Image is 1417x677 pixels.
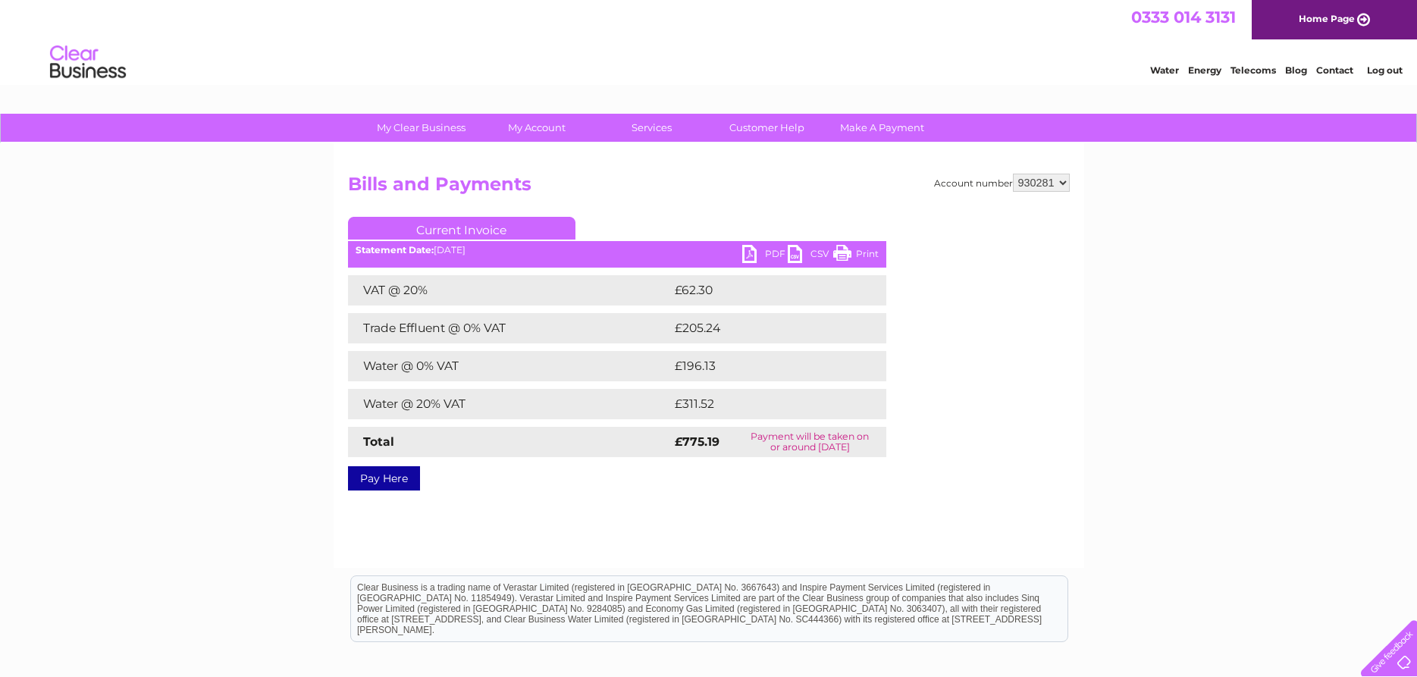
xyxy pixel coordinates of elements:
div: [DATE] [348,245,886,255]
td: £62.30 [671,275,855,306]
td: £196.13 [671,351,857,381]
td: VAT @ 20% [348,275,671,306]
div: Clear Business is a trading name of Verastar Limited (registered in [GEOGRAPHIC_DATA] No. 3667643... [351,8,1067,74]
div: Account number [934,174,1070,192]
a: Blog [1285,64,1307,76]
a: PDF [742,245,788,267]
strong: £775.19 [675,434,719,449]
td: Payment will be taken on or around [DATE] [734,427,886,457]
a: Make A Payment [820,114,945,142]
a: 0333 014 3131 [1131,8,1236,27]
a: My Account [474,114,599,142]
a: Telecoms [1230,64,1276,76]
td: Water @ 20% VAT [348,389,671,419]
img: logo.png [49,39,127,86]
h2: Bills and Payments [348,174,1070,202]
td: £205.24 [671,313,860,343]
a: CSV [788,245,833,267]
a: Print [833,245,879,267]
a: Services [589,114,714,142]
a: Energy [1188,64,1221,76]
b: Statement Date: [356,244,434,255]
a: Customer Help [704,114,829,142]
a: Log out [1367,64,1403,76]
a: Pay Here [348,466,420,491]
td: Trade Effluent @ 0% VAT [348,313,671,343]
td: Water @ 0% VAT [348,351,671,381]
td: £311.52 [671,389,857,419]
a: Current Invoice [348,217,575,240]
a: Water [1150,64,1179,76]
a: My Clear Business [359,114,484,142]
a: Contact [1316,64,1353,76]
strong: Total [363,434,394,449]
